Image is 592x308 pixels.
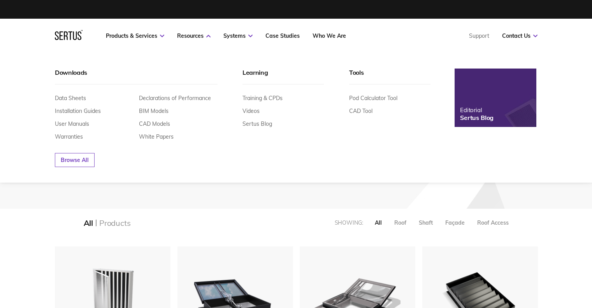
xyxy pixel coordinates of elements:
a: White Papers [139,133,174,140]
a: User Manuals [55,120,89,127]
a: Support [469,32,489,39]
a: Systems [223,32,253,39]
a: CAD Tool [349,107,372,114]
div: Shaft [419,219,433,226]
a: Products & Services [106,32,164,39]
a: EditorialSertus Blog [455,69,536,127]
div: Downloads [55,69,218,84]
a: Case Studies [265,32,300,39]
div: Showing: [335,219,363,226]
div: Editorial [460,106,494,114]
a: Installation Guides [55,107,101,114]
a: Who We Are [313,32,346,39]
div: Façade [445,219,465,226]
a: Declarations of Performance [139,95,211,102]
div: Roof Access [477,219,509,226]
a: CAD Models [139,120,170,127]
div: All [84,218,93,228]
a: Training & CPDs [242,95,283,102]
a: Browse All [55,153,95,167]
div: All [375,219,382,226]
a: Contact Us [502,32,538,39]
a: BIM Models [139,107,169,114]
a: Warranties [55,133,83,140]
a: Sertus Blog [242,120,272,127]
div: Roof [394,219,406,226]
div: Products [99,218,130,228]
a: Resources [177,32,211,39]
a: Pod Calculator Tool [349,95,397,102]
a: Videos [242,107,260,114]
div: Tools [349,69,430,84]
div: Learning [242,69,324,84]
a: Data Sheets [55,95,86,102]
div: Sertus Blog [460,114,494,121]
